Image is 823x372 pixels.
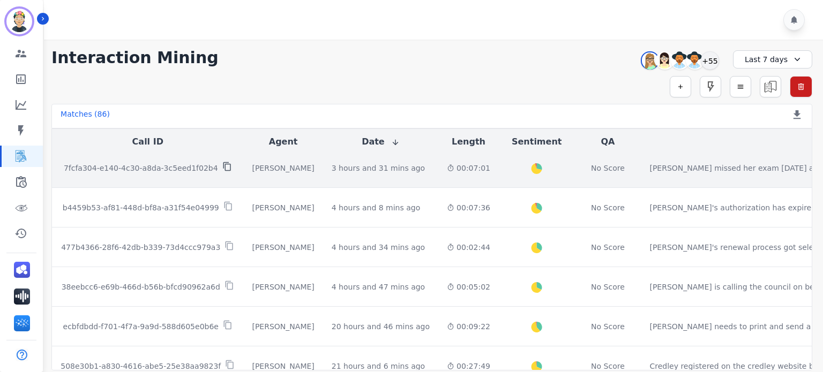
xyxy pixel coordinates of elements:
button: Length [452,135,485,148]
button: QA [601,135,615,148]
button: Agent [269,135,298,148]
div: [PERSON_NAME] [252,242,314,253]
div: 00:07:01 [447,163,490,173]
div: 00:09:22 [447,321,490,332]
p: b4459b53-af81-448d-bf8a-a31f54e04999 [63,202,219,213]
div: No Score [591,321,625,332]
p: 7fcfa304-e140-4c30-a8da-3c5eed1f02b4 [64,163,218,173]
div: [PERSON_NAME] [252,202,314,213]
div: 3 hours and 31 mins ago [332,163,425,173]
p: 38eebcc6-e69b-466d-b56b-bfcd90962a6d [62,282,220,292]
div: No Score [591,242,625,253]
div: 00:02:44 [447,242,490,253]
div: No Score [591,361,625,371]
div: 21 hours and 6 mins ago [332,361,425,371]
div: 4 hours and 34 mins ago [332,242,425,253]
h1: Interaction Mining [51,48,219,67]
div: No Score [591,202,625,213]
div: [PERSON_NAME] [252,163,314,173]
button: Sentiment [512,135,562,148]
div: 00:07:36 [447,202,490,213]
div: No Score [591,163,625,173]
div: 4 hours and 8 mins ago [332,202,421,213]
div: [PERSON_NAME] [252,321,314,332]
div: 00:27:49 [447,361,490,371]
img: Bordered avatar [6,9,32,34]
div: [PERSON_NAME] [252,282,314,292]
div: Last 7 days [733,50,812,69]
p: 508e30b1-a830-4616-abe5-25e38aa9823f [61,361,221,371]
div: 00:05:02 [447,282,490,292]
div: No Score [591,282,625,292]
div: Matches ( 86 ) [61,109,110,124]
p: 477b4366-28f6-42db-b339-73d4ccc979a3 [61,242,220,253]
div: [PERSON_NAME] [252,361,314,371]
p: ecbfdbdd-f701-4f7a-9a9d-588d605e0b6e [63,321,219,332]
div: 20 hours and 46 mins ago [332,321,430,332]
button: Date [362,135,400,148]
button: Call ID [132,135,163,148]
div: 4 hours and 47 mins ago [332,282,425,292]
div: +55 [701,51,719,70]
